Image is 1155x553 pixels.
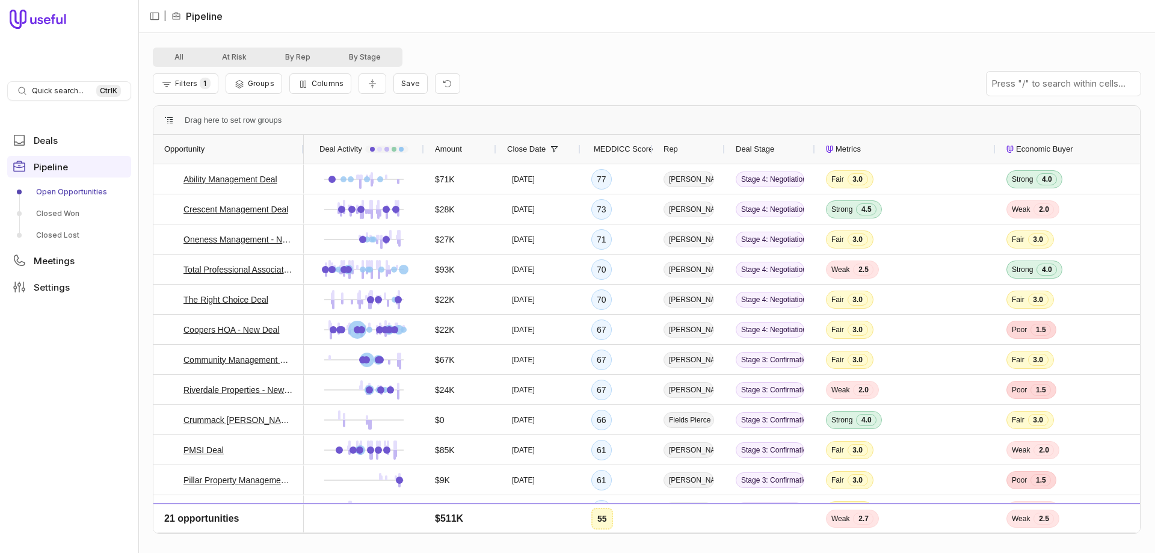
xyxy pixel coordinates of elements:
span: Filters [175,79,197,88]
div: Row Groups [185,113,282,128]
div: 71 [597,232,606,247]
span: Fair [831,445,844,455]
span: 2.5 [853,264,873,276]
span: [PERSON_NAME] [664,533,714,548]
time: [DATE] [512,325,535,335]
button: Reset view [435,73,460,94]
span: 3.0 [848,504,868,516]
time: [DATE] [512,445,535,455]
span: 1 [200,78,210,89]
a: Crummack [PERSON_NAME] Deal [183,413,293,427]
span: 3.0 [1028,294,1049,306]
div: 67 [597,323,606,337]
span: $85K [435,443,455,457]
span: [PERSON_NAME] [664,382,714,398]
span: Strong [1012,265,1033,274]
span: Weak [831,385,849,395]
span: $28K [435,533,455,548]
div: 67 [597,383,606,397]
div: 77 [597,172,606,187]
time: [DATE] [512,475,535,485]
div: 61 [597,503,606,517]
time: [DATE] [512,235,535,244]
a: Pipeline [7,156,131,178]
time: [DATE] [512,505,535,515]
span: Weak [1012,205,1030,214]
span: Strong [831,415,852,425]
span: Stage 2: Value Demonstration [736,502,804,518]
span: Close Date [507,142,546,156]
span: $9K [435,473,450,487]
div: 70 [597,292,606,307]
span: Stage 3: Confirmation [736,352,804,368]
span: Stage 3: Confirmation [736,412,804,428]
span: $0 [435,413,445,427]
span: $24K [435,383,455,397]
span: $0 [435,503,445,517]
a: Settings [7,276,131,298]
button: Columns [289,73,351,94]
span: [PERSON_NAME] [664,292,714,307]
a: Ability Management Deal [183,172,277,187]
time: [DATE] [512,385,535,395]
span: [PERSON_NAME] [664,232,714,247]
span: Fair [1012,415,1024,425]
a: PMSI Deal [183,443,224,457]
span: Deals [34,136,58,145]
span: Meetings [34,256,75,265]
button: Filter Pipeline [153,73,218,94]
span: Amount [435,142,462,156]
button: All [155,50,203,64]
div: 56 [597,533,606,548]
span: 3.0 [1028,354,1049,366]
span: Settings [34,283,70,292]
span: Poor [1012,385,1027,395]
span: 2.0 [1033,504,1054,516]
span: [PERSON_NAME] [664,171,714,187]
span: Fair [1012,235,1024,244]
span: Fields Pierce [664,412,714,428]
button: Group Pipeline [226,73,282,94]
span: Stage 4: Negotiation [736,262,804,277]
span: 1.5 [1030,324,1051,336]
time: [DATE] [512,355,535,365]
span: 3.0 [848,173,868,185]
span: 2.0 [853,384,873,396]
a: Community Management Specialists, Inc. [183,353,293,367]
time: [DATE] [512,205,535,214]
span: $93K [435,262,455,277]
span: 3.0 [848,444,868,456]
div: 70 [597,262,606,277]
span: 2.0 [1033,203,1054,215]
span: 3.0 [848,474,868,486]
span: Fair [831,325,844,335]
span: $67K [435,353,455,367]
span: Fair [831,355,844,365]
span: Stage 4: Negotiation [736,232,804,247]
a: Oneness Management - New Deal [183,232,293,247]
span: Economic Buyer [1016,142,1073,156]
span: Columns [312,79,343,88]
div: MEDDICC Score [591,135,642,164]
a: Coopers HOA - New Deal [183,323,280,337]
span: Fair [1012,295,1024,304]
span: Fair [831,475,844,485]
a: Closed Won [7,204,131,223]
span: Deal Stage [736,142,774,156]
span: [PERSON_NAME] [664,202,714,217]
a: Total Professional Association Management - New Deal [183,262,293,277]
time: [DATE] [512,265,535,274]
a: Basic Property Management - [PERSON_NAME] [183,503,293,517]
div: 61 [597,473,606,487]
span: 3.0 [848,324,868,336]
span: Quick search... [32,86,84,96]
span: Poor [1012,325,1027,335]
a: Deals [7,129,131,151]
time: [DATE] [512,295,535,304]
span: Stage 3: Confirmation [736,382,804,398]
button: By Rep [266,50,330,64]
span: Stage 3: Confirmation [736,442,804,458]
span: [PERSON_NAME] [664,352,714,368]
span: 4.5 [856,203,876,215]
a: The Right Choice Deal [183,292,268,307]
